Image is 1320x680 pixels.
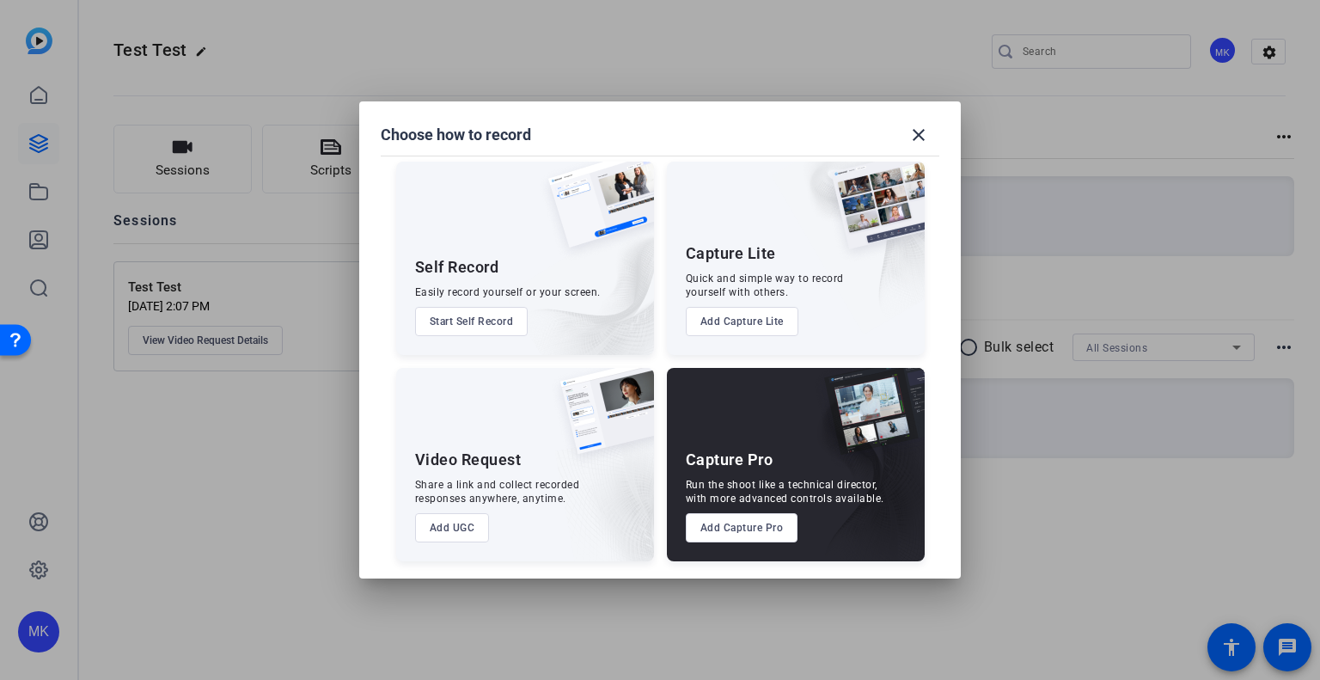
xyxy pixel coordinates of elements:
div: Video Request [415,450,522,470]
img: ugc-content.png [547,368,654,472]
div: Self Record [415,257,499,278]
div: Easily record yourself or your screen. [415,285,601,299]
div: Quick and simple way to record yourself with others. [686,272,844,299]
div: Capture Pro [686,450,773,470]
button: Add Capture Lite [686,307,798,336]
button: Add UGC [415,513,490,542]
div: Capture Lite [686,243,776,264]
img: embarkstudio-self-record.png [504,199,654,355]
div: Run the shoot like a technical director, with more advanced controls available. [686,478,884,505]
img: embarkstudio-ugc-content.png [554,421,654,561]
button: Add Capture Pro [686,513,798,542]
div: Share a link and collect recorded responses anywhere, anytime. [415,478,580,505]
img: capture-lite.png [818,162,925,266]
h1: Choose how to record [381,125,531,145]
img: self-record.png [535,162,654,265]
img: embarkstudio-capture-pro.png [797,389,925,561]
img: embarkstudio-capture-lite.png [771,162,925,334]
img: capture-pro.png [811,368,925,473]
button: Start Self Record [415,307,529,336]
mat-icon: close [908,125,929,145]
